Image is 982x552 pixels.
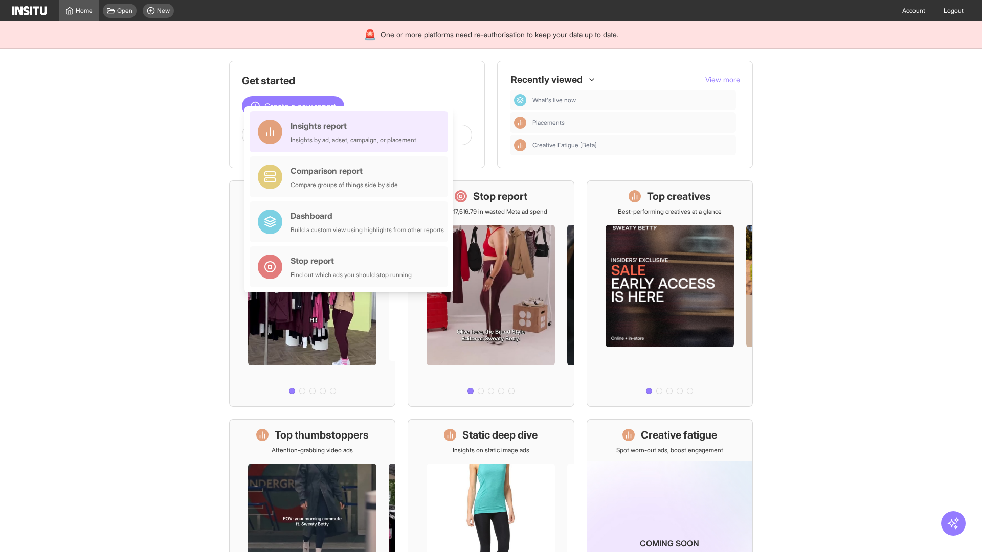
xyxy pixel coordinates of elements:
p: Insights on static image ads [453,446,529,454]
a: Top creativesBest-performing creatives at a glance [587,180,753,407]
div: Stop report [291,255,412,267]
div: Insights by ad, adset, campaign, or placement [291,136,416,144]
a: Stop reportSave £17,516.79 in wasted Meta ad spend [408,180,574,407]
p: Best-performing creatives at a glance [618,208,722,216]
h1: Top creatives [647,189,711,203]
span: New [157,7,170,15]
div: Insights [514,139,526,151]
div: 🚨 [364,28,376,42]
button: View more [705,75,740,85]
p: Attention-grabbing video ads [272,446,353,454]
span: Placements [532,119,732,127]
span: View more [705,75,740,84]
div: Build a custom view using highlights from other reports [291,226,444,234]
h1: Top thumbstoppers [275,428,369,442]
div: Insights report [291,120,416,132]
span: Creative Fatigue [Beta] [532,141,597,149]
a: What's live nowSee all active ads instantly [229,180,395,407]
p: Save £17,516.79 in wasted Meta ad spend [435,208,547,216]
span: Creative Fatigue [Beta] [532,141,732,149]
div: Find out which ads you should stop running [291,271,412,279]
span: What's live now [532,96,732,104]
div: Dashboard [514,94,526,106]
div: Compare groups of things side by side [291,181,398,189]
h1: Static deep dive [462,428,538,442]
button: Create a new report [242,96,344,117]
span: Placements [532,119,565,127]
div: Comparison report [291,165,398,177]
div: Insights [514,117,526,129]
h1: Get started [242,74,472,88]
div: Dashboard [291,210,444,222]
span: One or more platforms need re-authorisation to keep your data up to date. [381,30,618,40]
img: Logo [12,6,47,15]
span: Open [117,7,132,15]
span: Create a new report [264,100,336,112]
h1: Stop report [473,189,527,203]
span: What's live now [532,96,576,104]
span: Home [76,7,93,15]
